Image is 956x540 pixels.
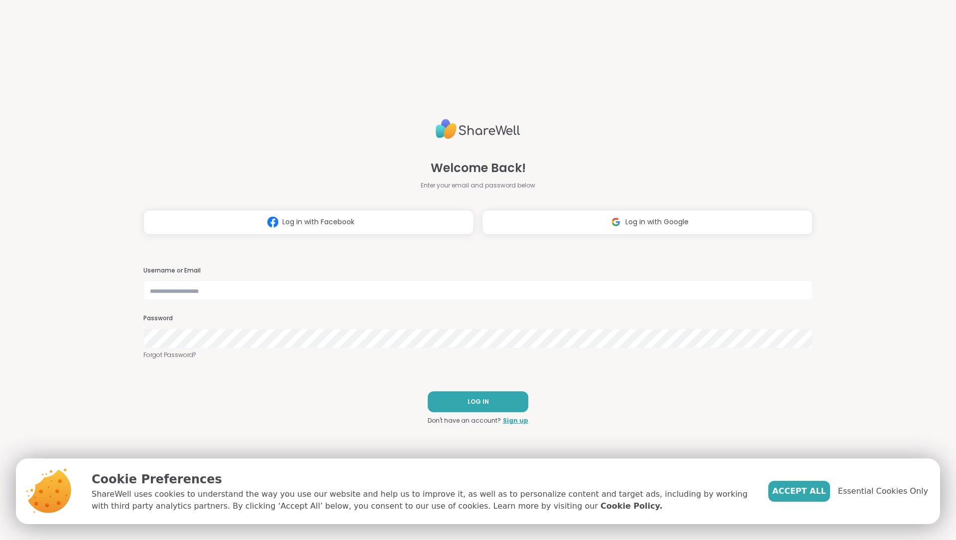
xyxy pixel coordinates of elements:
[143,210,474,235] button: Log in with Facebook
[768,481,830,502] button: Accept All
[428,416,501,425] span: Don't have an account?
[143,314,813,323] h3: Password
[625,217,689,227] span: Log in with Google
[436,115,520,143] img: ShareWell Logo
[143,267,813,275] h3: Username or Email
[263,213,282,231] img: ShareWell Logomark
[772,485,826,497] span: Accept All
[606,213,625,231] img: ShareWell Logomark
[503,416,528,425] a: Sign up
[600,500,662,512] a: Cookie Policy.
[92,488,752,512] p: ShareWell uses cookies to understand the way you use our website and help us to improve it, as we...
[428,391,528,412] button: LOG IN
[92,470,752,488] p: Cookie Preferences
[282,217,355,227] span: Log in with Facebook
[431,159,526,177] span: Welcome Back!
[482,210,813,235] button: Log in with Google
[838,485,928,497] span: Essential Cookies Only
[421,181,535,190] span: Enter your email and password below
[143,351,813,360] a: Forgot Password?
[468,397,489,406] span: LOG IN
